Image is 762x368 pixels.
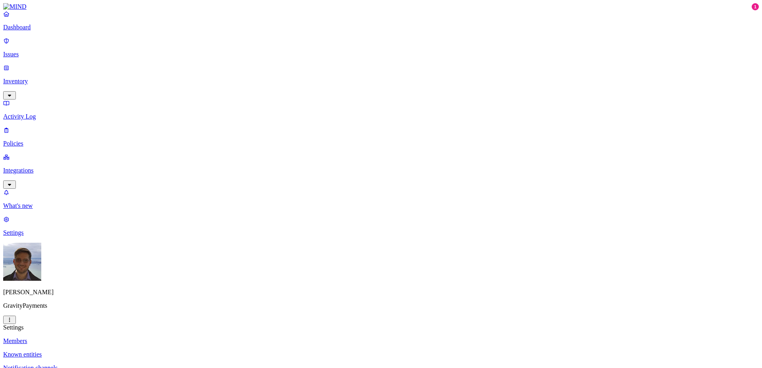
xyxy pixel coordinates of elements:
p: What's new [3,202,759,209]
a: Inventory [3,64,759,98]
a: What's new [3,189,759,209]
p: Dashboard [3,24,759,31]
div: 1 [752,3,759,10]
img: Mac Kostrzewski [3,243,41,281]
p: Policies [3,140,759,147]
p: Issues [3,51,759,58]
a: Members [3,337,759,345]
a: MIND [3,3,759,10]
img: MIND [3,3,27,10]
a: Policies [3,126,759,147]
a: Known entities [3,351,759,358]
p: GravityPayments [3,302,759,309]
p: Settings [3,229,759,236]
a: Issues [3,37,759,58]
p: Integrations [3,167,759,174]
a: Dashboard [3,10,759,31]
a: Settings [3,216,759,236]
p: Activity Log [3,113,759,120]
p: [PERSON_NAME] [3,289,759,296]
p: Inventory [3,78,759,85]
div: Settings [3,324,759,331]
a: Activity Log [3,100,759,120]
a: Integrations [3,153,759,188]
